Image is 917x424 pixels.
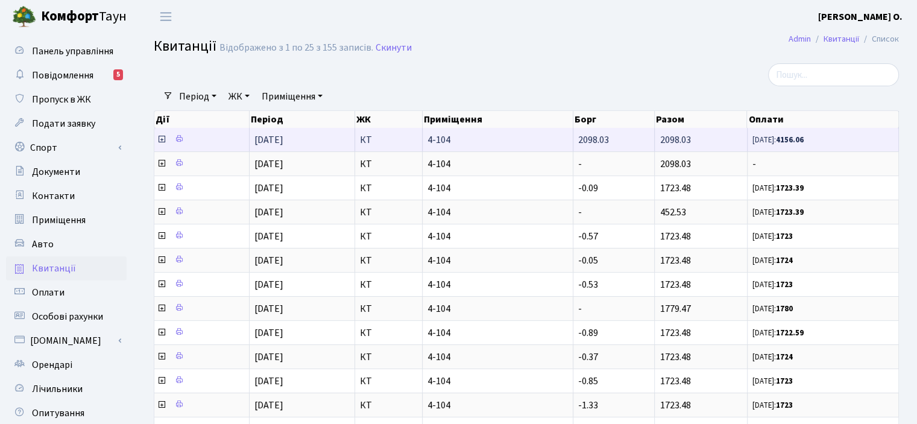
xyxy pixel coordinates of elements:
small: [DATE]: [752,183,804,194]
b: 1723 [776,231,793,242]
span: 4-104 [427,207,568,217]
img: logo.png [12,5,36,29]
span: Приміщення [32,214,86,227]
th: Приміщення [423,111,573,128]
span: Документи [32,165,80,179]
span: 4-104 [427,376,568,386]
span: -0.89 [578,326,598,340]
span: 1723.48 [660,375,690,388]
span: Особові рахунки [32,310,103,323]
span: КТ [360,304,417,314]
small: [DATE]: [752,134,804,145]
b: 4156.06 [776,134,804,145]
b: 1723 [776,279,793,290]
th: Період [250,111,355,128]
th: Дії [154,111,250,128]
span: [DATE] [254,350,283,364]
span: КТ [360,135,417,145]
span: 1723.48 [660,182,690,195]
a: Приміщення [257,86,327,107]
span: 4-104 [427,183,568,193]
th: Борг [573,111,655,128]
span: 4-104 [427,352,568,362]
b: 1723.39 [776,207,804,218]
small: [DATE]: [752,376,793,387]
a: Оплати [6,280,127,305]
span: Орендарі [32,358,72,372]
b: 1723 [776,400,793,411]
span: - [578,157,582,171]
div: Відображено з 1 по 25 з 155 записів. [219,42,373,54]
small: [DATE]: [752,231,793,242]
nav: breadcrumb [770,27,917,52]
b: 1723 [776,376,793,387]
span: 4-104 [427,400,568,410]
small: [DATE]: [752,400,793,411]
a: Панель управління [6,39,127,63]
a: Особові рахунки [6,305,127,329]
span: [DATE] [254,375,283,388]
a: ЖК [224,86,254,107]
a: Авто [6,232,127,256]
span: -0.09 [578,182,598,195]
span: 4-104 [427,256,568,265]
b: 1723.39 [776,183,804,194]
span: 452.53 [660,206,685,219]
span: Лічильники [32,382,83,396]
span: - [578,206,582,219]
small: [DATE]: [752,207,804,218]
span: КТ [360,183,417,193]
b: 1780 [776,303,793,314]
a: Період [174,86,221,107]
span: 1723.48 [660,278,690,291]
span: Панель управління [32,45,113,58]
span: [DATE] [254,133,283,147]
span: [DATE] [254,182,283,195]
span: [DATE] [254,206,283,219]
small: [DATE]: [752,303,793,314]
span: -0.53 [578,278,598,291]
small: [DATE]: [752,352,793,362]
li: Список [859,33,899,46]
span: 4-104 [427,135,568,145]
span: 4-104 [427,159,568,169]
th: Разом [655,111,747,128]
a: Документи [6,160,127,184]
span: [DATE] [254,326,283,340]
button: Переключити навігацію [151,7,181,27]
span: Повідомлення [32,69,93,82]
span: -0.37 [578,350,598,364]
b: 1724 [776,255,793,266]
span: 1723.48 [660,399,690,412]
span: [DATE] [254,399,283,412]
span: Квитанції [154,36,216,57]
span: [DATE] [254,254,283,267]
a: Квитанції [6,256,127,280]
span: - [752,159,893,169]
span: Опитування [32,407,84,420]
span: 1723.48 [660,254,690,267]
span: КТ [360,400,417,410]
a: Спорт [6,136,127,160]
span: Контакти [32,189,75,203]
span: 1779.47 [660,302,690,315]
span: Квитанції [32,262,76,275]
span: 1723.48 [660,326,690,340]
span: 2098.03 [660,157,690,171]
span: 4-104 [427,328,568,338]
div: 5 [113,69,123,80]
span: Подати заявку [32,117,95,130]
th: Оплати [747,111,898,128]
b: 1724 [776,352,793,362]
span: 4-104 [427,304,568,314]
span: Пропуск в ЖК [32,93,91,106]
b: 1722.59 [776,327,804,338]
span: 1723.48 [660,350,690,364]
span: -1.33 [578,399,598,412]
span: [DATE] [254,157,283,171]
a: Лічильники [6,377,127,401]
span: КТ [360,328,417,338]
a: Скинути [376,42,412,54]
a: [PERSON_NAME] О. [818,10,903,24]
